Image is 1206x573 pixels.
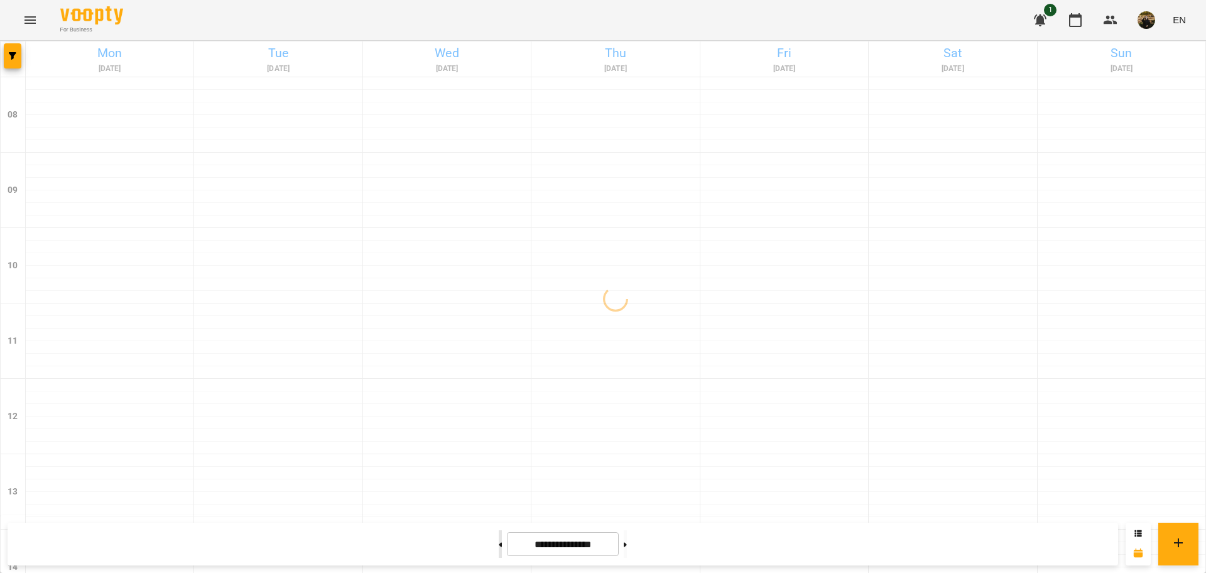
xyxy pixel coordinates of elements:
[8,108,18,122] h6: 08
[702,63,866,75] h6: [DATE]
[533,43,697,63] h6: Thu
[1173,13,1186,26] span: EN
[702,43,866,63] h6: Fri
[871,43,1035,63] h6: Sat
[365,63,529,75] h6: [DATE]
[60,26,123,34] span: For Business
[1168,8,1191,31] button: EN
[8,485,18,499] h6: 13
[28,43,192,63] h6: Mon
[365,43,529,63] h6: Wed
[1138,11,1155,29] img: 30463036ea563b2b23a8b91c0e98b0e0.jpg
[8,334,18,348] h6: 11
[8,259,18,273] h6: 10
[8,410,18,423] h6: 12
[1040,63,1203,75] h6: [DATE]
[196,43,360,63] h6: Tue
[533,63,697,75] h6: [DATE]
[8,183,18,197] h6: 09
[196,63,360,75] h6: [DATE]
[1040,43,1203,63] h6: Sun
[28,63,192,75] h6: [DATE]
[15,5,45,35] button: Menu
[60,6,123,25] img: Voopty Logo
[871,63,1035,75] h6: [DATE]
[1044,4,1057,16] span: 1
